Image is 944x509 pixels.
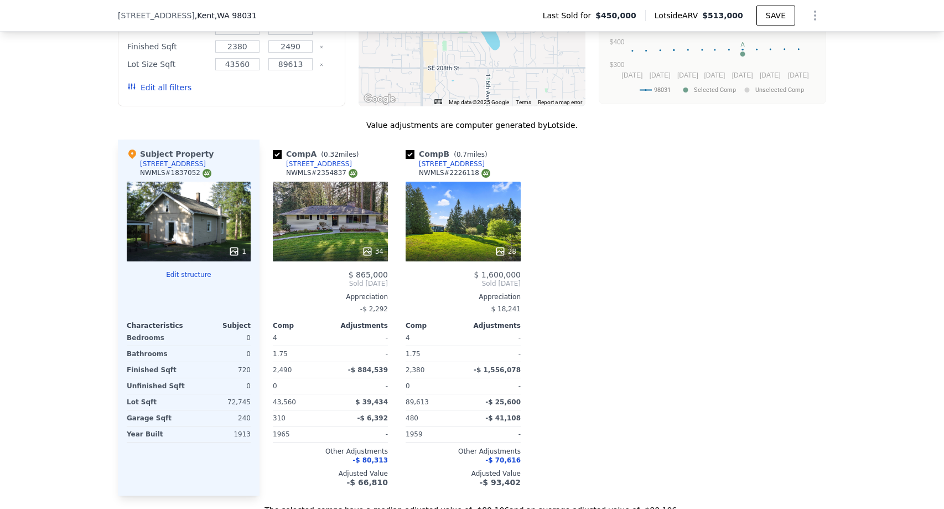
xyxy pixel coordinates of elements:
[362,246,383,257] div: 34
[465,330,521,346] div: -
[189,321,251,330] div: Subject
[127,321,189,330] div: Characteristics
[127,378,186,394] div: Unfinished Sqft
[474,270,521,279] span: $ 1,600,000
[127,394,186,410] div: Lot Sqft
[127,270,251,279] button: Edit structure
[677,71,698,79] text: [DATE]
[406,366,424,374] span: 2,380
[191,426,251,442] div: 1913
[140,168,211,178] div: NWMLS # 1837052
[191,362,251,378] div: 720
[788,71,809,79] text: [DATE]
[650,71,671,79] text: [DATE]
[406,398,429,406] span: 89,613
[406,447,521,456] div: Other Adjustments
[273,334,277,342] span: 4
[333,330,388,346] div: -
[465,346,521,362] div: -
[127,330,186,346] div: Bedrooms
[361,92,398,106] a: Open this area in Google Maps (opens a new window)
[273,366,292,374] span: 2,490
[406,160,485,168] a: [STREET_ADDRESS]
[610,38,625,46] text: $400
[756,6,795,25] button: SAVE
[273,447,388,456] div: Other Adjustments
[127,362,186,378] div: Finished Sqft
[449,151,491,158] span: ( miles)
[324,151,339,158] span: 0.32
[465,426,521,442] div: -
[474,366,521,374] span: -$ 1,556,078
[273,346,328,362] div: 1.75
[485,398,521,406] span: -$ 25,600
[349,270,388,279] span: $ 865,000
[286,168,357,178] div: NWMLS # 2354837
[127,82,191,93] button: Edit all filters
[273,414,286,422] span: 310
[704,71,725,79] text: [DATE]
[140,160,206,168] div: [STREET_ADDRESS]
[406,279,521,288] span: Sold [DATE]
[543,10,596,21] span: Last Sold for
[333,378,388,394] div: -
[330,321,388,330] div: Adjustments
[465,378,521,394] div: -
[457,151,467,158] span: 0.7
[406,382,410,390] span: 0
[203,169,211,178] img: NWMLS Logo
[118,10,195,21] span: [STREET_ADDRESS]
[655,10,702,21] span: Lotside ARV
[273,398,296,406] span: 43,560
[406,426,461,442] div: 1959
[127,148,214,160] div: Subject Property
[485,414,521,422] span: -$ 41,108
[702,11,743,20] span: $513,000
[610,61,625,69] text: $300
[273,382,277,390] span: 0
[191,410,251,426] div: 240
[694,86,736,94] text: Selected Comp
[273,292,388,301] div: Appreciation
[491,305,521,313] span: $ 18,241
[361,92,398,106] img: Google
[406,346,461,362] div: 1.75
[740,41,745,48] text: A
[118,120,826,131] div: Value adjustments are computer generated by Lotside .
[215,11,257,20] span: , WA 98031
[127,56,209,72] div: Lot Size Sqft
[273,321,330,330] div: Comp
[485,456,521,464] span: -$ 70,616
[406,334,410,342] span: 4
[352,456,388,464] span: -$ 80,313
[406,292,521,301] div: Appreciation
[449,99,509,105] span: Map data ©2025 Google
[595,10,636,21] span: $450,000
[406,148,492,160] div: Comp B
[463,321,521,330] div: Adjustments
[419,160,485,168] div: [STREET_ADDRESS]
[732,71,753,79] text: [DATE]
[191,346,251,362] div: 0
[355,398,388,406] span: $ 39,434
[480,478,521,487] span: -$ 93,402
[191,394,251,410] div: 72,745
[538,99,582,105] a: Report a map error
[273,148,363,160] div: Comp A
[481,169,490,178] img: NWMLS Logo
[349,169,357,178] img: NWMLS Logo
[495,246,516,257] div: 28
[127,39,209,54] div: Finished Sqft
[273,426,328,442] div: 1965
[191,330,251,346] div: 0
[191,378,251,394] div: 0
[406,321,463,330] div: Comp
[360,305,388,313] span: -$ 2,292
[804,4,826,27] button: Show Options
[755,86,804,94] text: Unselected Comp
[127,410,186,426] div: Garage Sqft
[317,151,363,158] span: ( miles)
[273,469,388,478] div: Adjusted Value
[516,99,531,105] a: Terms (opens in new tab)
[229,246,246,257] div: 1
